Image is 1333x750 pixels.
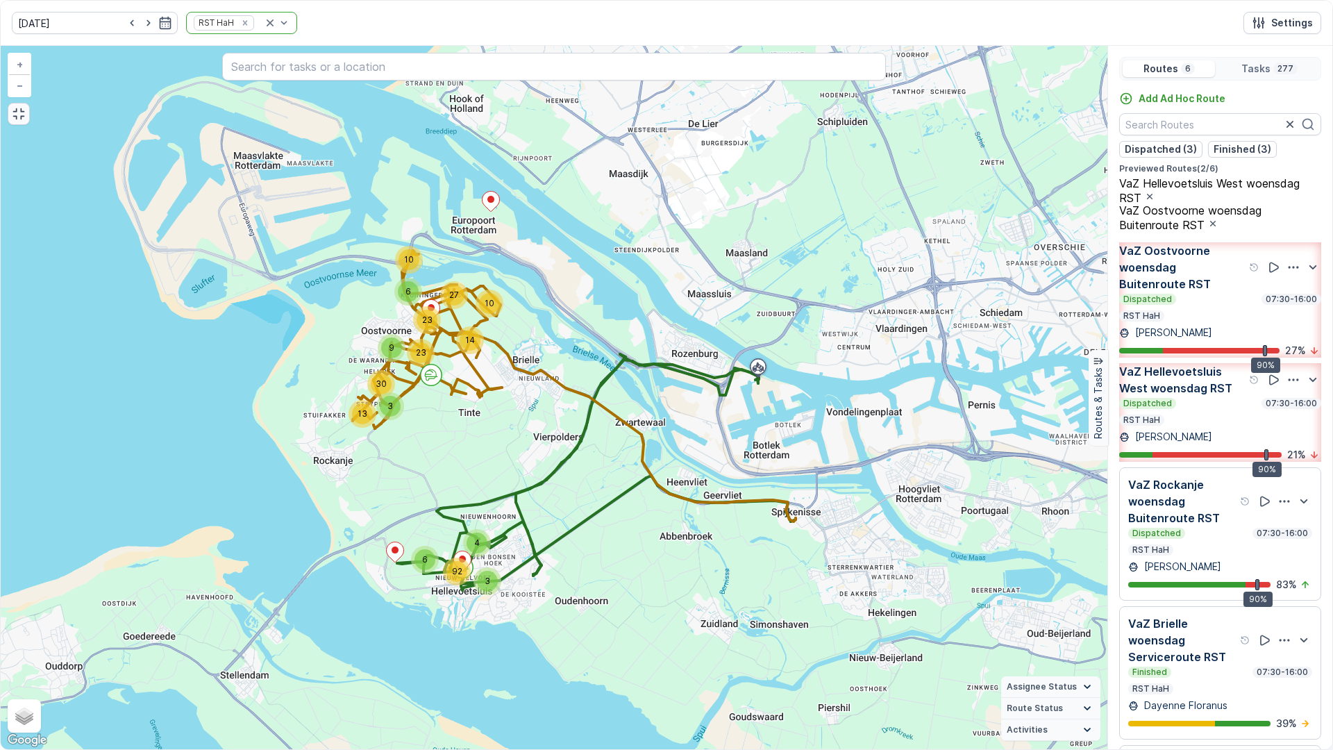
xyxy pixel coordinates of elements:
p: Dispatched [1122,398,1173,409]
div: 92 [443,558,471,585]
div: Help Tooltip Icon [1240,496,1251,507]
div: 23 [407,339,435,367]
summary: Assignee Status [1001,676,1100,698]
span: 6 [422,554,428,565]
span: Route Status [1007,703,1063,714]
span: 13 [358,408,367,419]
a: Layers [9,701,40,731]
img: Google [4,731,50,749]
div: 9 [378,334,405,362]
div: 3 [473,567,501,595]
span: Assignee Status [1007,681,1077,692]
p: 39 % [1276,717,1297,731]
p: Routes & Tasks [1091,367,1105,439]
input: dd/mm/yyyy [12,12,178,34]
summary: Activities [1001,719,1100,741]
div: Remove RST HaH [237,17,253,28]
div: 6 [394,278,422,306]
span: + [17,58,23,70]
p: RST HaH [1131,544,1171,556]
div: 90% [1252,462,1282,477]
button: Dispatched (3) [1119,141,1202,158]
div: 27 [440,281,468,309]
p: [PERSON_NAME] [1132,430,1212,444]
div: 10 [476,290,503,317]
span: 3 [387,401,393,411]
span: VaZ Oostvoorne woensdag Buitenroute RST [1119,203,1261,232]
p: Finished (3) [1214,142,1271,156]
span: 4 [474,537,480,548]
p: VaZ Brielle woensdag Serviceroute RST [1128,615,1237,665]
span: 14 [465,335,475,345]
div: 6 [411,546,439,574]
span: 10 [404,254,414,265]
div: 4 [463,529,491,557]
a: Zoom In [9,54,30,75]
input: Search for tasks or a location [222,53,886,81]
div: 90% [1251,358,1280,373]
p: 07:30-16:00 [1264,294,1318,305]
span: 27 [449,290,459,300]
span: − [17,79,24,91]
div: 13 [349,400,376,428]
div: Help Tooltip Icon [1249,262,1260,273]
p: 07:30-16:00 [1255,667,1309,678]
p: VaZ Oostvoorne woensdag Buitenroute RST [1119,242,1246,292]
p: [PERSON_NAME] [1132,326,1212,340]
span: 6 [405,286,411,297]
span: 23 [422,315,433,325]
span: 9 [389,342,394,353]
p: Previewed Routes ( 2 / 6 ) [1119,163,1321,174]
a: Open this area in Google Maps (opens a new window) [4,731,50,749]
p: RST HaH [1131,683,1171,694]
div: Help Tooltip Icon [1249,374,1260,385]
div: Help Tooltip Icon [1240,635,1251,646]
span: 3 [485,576,490,586]
p: RST HaH [1122,415,1162,426]
div: 10 [395,246,423,274]
span: 10 [485,298,494,308]
p: Add Ad Hoc Route [1139,92,1225,106]
p: Finished [1131,667,1168,678]
p: RST HaH [1122,310,1162,322]
div: 23 [413,306,441,334]
p: VaZ Hellevoetsluis West woensdag RST [1119,363,1246,397]
p: VaZ Rockanje woensdag Buitenroute RST [1128,476,1237,526]
summary: Route Status [1001,698,1100,719]
span: VaZ Hellevoetsluis West woensdag RST [1119,176,1300,205]
p: Dispatched (3) [1125,142,1197,156]
p: [PERSON_NAME] [1141,560,1221,574]
div: 90% [1243,592,1273,607]
p: Dispatched [1131,528,1182,539]
button: Finished (3) [1208,141,1277,158]
p: 6 [1184,63,1192,74]
p: Routes [1143,62,1178,76]
span: Activities [1007,724,1048,735]
p: 277 [1276,63,1295,74]
p: Dispatched [1122,294,1173,305]
div: RST HaH [194,16,236,29]
a: Zoom Out [9,75,30,96]
p: Tasks [1241,62,1271,76]
div: 30 [367,370,395,398]
span: 30 [376,378,387,389]
a: Add Ad Hoc Route [1119,92,1225,106]
p: Dayenne Floranus [1141,699,1227,712]
div: 14 [456,326,484,354]
p: 07:30-16:00 [1255,528,1309,539]
p: 27 % [1285,344,1306,358]
input: Search Routes [1119,113,1321,135]
div: 3 [376,392,404,420]
span: 92 [452,566,462,576]
span: 23 [416,347,426,358]
p: 21 % [1287,448,1306,462]
p: 07:30-16:00 [1264,398,1318,409]
p: 83 % [1276,578,1297,592]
